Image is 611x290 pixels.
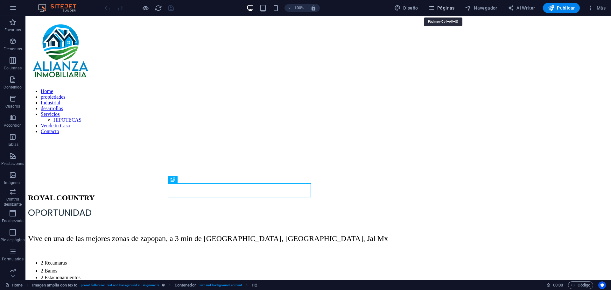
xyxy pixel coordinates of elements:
[553,281,563,289] span: 00 00
[394,5,418,11] span: Diseño
[142,4,149,12] button: Haz clic para salir del modo de previsualización y seguir editando
[80,281,159,289] span: . preset-fullscreen-text-and-background-v3-alignments
[32,281,77,289] span: Haz clic para seleccionar y doble clic para editar
[162,283,165,287] i: Este elemento es un preajuste personalizable
[175,281,196,289] span: Haz clic para seleccionar y doble clic para editar
[4,85,22,90] p: Contenido
[32,281,257,289] nav: breadcrumb
[294,4,304,12] h6: 100%
[568,281,593,289] button: Código
[392,3,421,13] div: Diseño (Ctrl+Alt+Y)
[558,283,558,287] span: :
[4,180,21,185] p: Imágenes
[426,3,457,13] button: Páginas
[587,5,606,11] span: Más
[462,3,500,13] button: Navegador
[598,281,606,289] button: Usercentrics
[155,4,162,12] i: Volver a cargar página
[465,5,497,11] span: Navegador
[154,4,162,12] button: reload
[7,142,19,147] p: Tablas
[543,3,580,13] button: Publicar
[2,257,23,262] p: Formularios
[585,3,608,13] button: Más
[4,66,22,71] p: Columnas
[571,281,590,289] span: Código
[4,27,21,32] p: Favoritos
[4,46,22,52] p: Elementos
[1,237,25,243] p: Pie de página
[2,218,24,223] p: Encabezado
[37,4,84,12] img: Editor Logo
[5,281,23,289] a: Haz clic para cancelar la selección y doble clic para abrir páginas
[252,281,257,289] span: Haz clic para seleccionar y doble clic para editar
[428,5,455,11] span: Páginas
[508,5,535,11] span: AI Writer
[199,281,242,289] span: . text-and-background-content
[311,5,316,11] i: Al redimensionar, ajustar el nivel de zoom automáticamente para ajustarse al dispositivo elegido.
[546,281,563,289] h6: Tiempo de la sesión
[5,104,20,109] p: Cuadros
[284,4,307,12] button: 100%
[1,161,24,166] p: Prestaciones
[505,3,538,13] button: AI Writer
[548,5,575,11] span: Publicar
[4,123,22,128] p: Accordion
[392,3,421,13] button: Diseño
